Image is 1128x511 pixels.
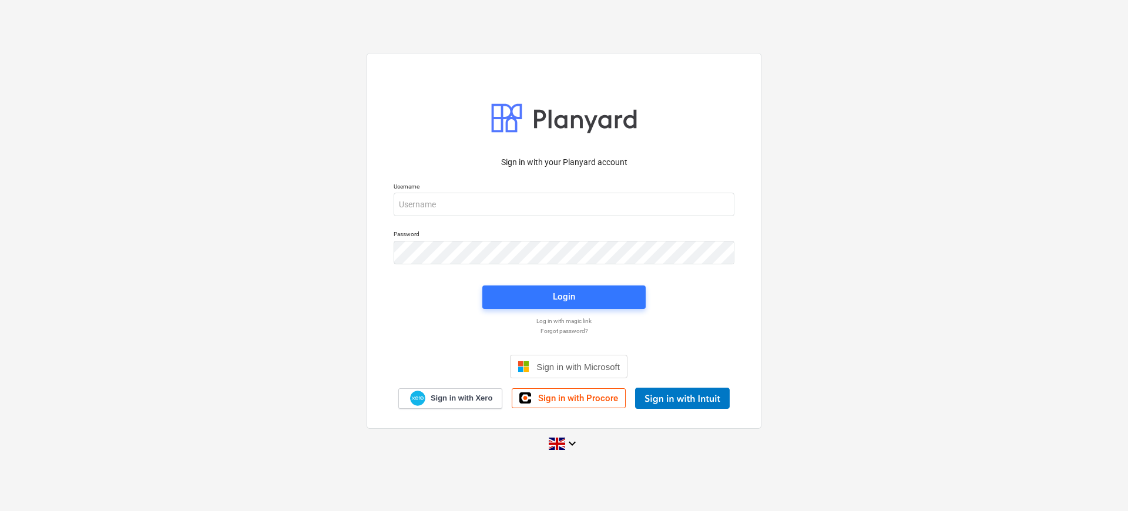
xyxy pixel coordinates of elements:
span: Sign in with Xero [431,393,492,404]
a: Sign in with Xero [398,388,503,409]
input: Username [394,193,734,216]
button: Login [482,285,646,309]
a: Forgot password? [388,327,740,335]
span: Sign in with Procore [538,393,618,404]
div: Login [553,289,575,304]
a: Log in with magic link [388,317,740,325]
p: Sign in with your Planyard account [394,156,734,169]
p: Username [394,183,734,193]
a: Sign in with Procore [512,388,626,408]
img: Microsoft logo [518,361,529,372]
img: Xero logo [410,391,425,406]
i: keyboard_arrow_down [565,436,579,451]
p: Password [394,230,734,240]
span: Sign in with Microsoft [536,362,620,372]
